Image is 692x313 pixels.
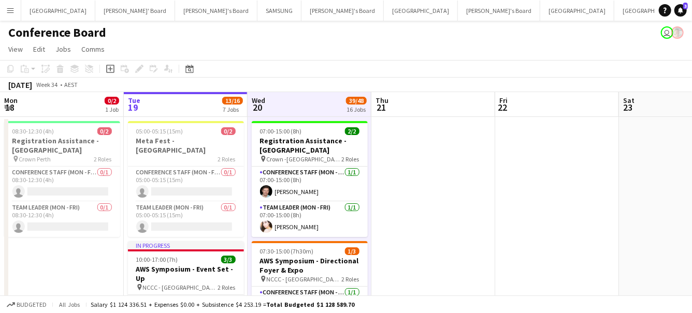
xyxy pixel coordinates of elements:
h3: Registration Assistance - [GEOGRAPHIC_DATA] [4,136,120,155]
a: View [4,42,27,56]
span: 19 [126,101,140,113]
span: Crown -[GEOGRAPHIC_DATA] [267,155,342,163]
span: 0/2 [221,127,236,135]
span: Tue [128,96,140,105]
button: [PERSON_NAME]' Board [95,1,175,21]
app-job-card: 07:00-15:00 (8h)2/2Registration Assistance - [GEOGRAPHIC_DATA] Crown -[GEOGRAPHIC_DATA]2 RolesCon... [252,121,368,237]
span: Sat [623,96,635,105]
app-job-card: 08:30-12:30 (4h)0/2Registration Assistance - [GEOGRAPHIC_DATA] Crown Perth2 RolesConference Staff... [4,121,120,237]
span: 2 Roles [94,155,112,163]
div: 16 Jobs [347,106,366,113]
app-user-avatar: Kristelle Bristow [661,26,673,39]
button: [PERSON_NAME]'s Board [175,1,257,21]
span: 2 Roles [342,275,359,283]
span: 08:30-12:30 (4h) [12,127,54,135]
span: Jobs [55,44,71,54]
button: [PERSON_NAME]'s Board [301,1,384,21]
span: 07:30-15:00 (7h30m) [260,247,314,255]
span: 05:00-05:15 (15m) [136,127,183,135]
a: Comms [77,42,109,56]
span: 3 [683,3,688,9]
div: [DATE] [8,80,32,90]
div: 7 Jobs [223,106,242,113]
span: 07:00-15:00 (8h) [260,127,302,135]
button: [GEOGRAPHIC_DATA] [21,1,95,21]
app-card-role: Conference Staff (Mon - Fri)1/107:00-15:00 (8h)[PERSON_NAME] [252,167,368,202]
span: 21 [374,101,388,113]
span: All jobs [57,301,82,308]
button: Budgeted [5,299,48,310]
h3: Registration Assistance - [GEOGRAPHIC_DATA] [252,136,368,155]
span: 0/2 [105,97,119,105]
span: 2 Roles [218,155,236,163]
div: AEST [64,81,78,88]
span: Fri [499,96,508,105]
a: 3 [674,4,687,17]
span: Wed [252,96,265,105]
app-card-role: Team Leader (Mon - Fri)0/108:30-12:30 (4h) [4,202,120,237]
app-card-role: Conference Staff (Mon - Fri)0/108:30-12:30 (4h) [4,167,120,202]
span: 20 [250,101,265,113]
span: 22 [498,101,508,113]
span: 10:00-17:00 (7h) [136,256,178,263]
app-card-role: Conference Staff (Mon - Fri)0/105:00-05:15 (15m) [128,167,244,202]
div: 1 Job [105,106,119,113]
span: 2 Roles [218,284,236,291]
h3: Meta Fest - [GEOGRAPHIC_DATA] [128,136,244,155]
app-card-role: Team Leader (Mon - Fri)1/107:00-15:00 (8h)[PERSON_NAME] [252,202,368,237]
h3: AWS Symposium - Directional Foyer & Expo [252,256,368,275]
span: 23 [622,101,635,113]
h1: Conference Board [8,25,106,40]
span: Mon [4,96,18,105]
span: 39/48 [346,97,367,105]
span: 1/3 [345,247,359,255]
button: [GEOGRAPHIC_DATA] [540,1,614,21]
span: Edit [33,44,45,54]
span: View [8,44,23,54]
span: Total Budgeted $1 128 589.70 [266,301,354,308]
a: Jobs [51,42,75,56]
span: NCCC - [GEOGRAPHIC_DATA] [143,284,218,291]
app-job-card: 05:00-05:15 (15m)0/2Meta Fest - [GEOGRAPHIC_DATA]2 RolesConference Staff (Mon - Fri)0/105:00-05:1... [128,121,244,237]
a: Edit [29,42,49,56]
span: Comms [81,44,105,54]
span: Crown Perth [19,155,51,163]
app-card-role: Team Leader (Mon - Fri)0/105:00-05:15 (15m) [128,202,244,237]
span: 2/2 [345,127,359,135]
span: Budgeted [17,301,47,308]
span: 2 Roles [342,155,359,163]
div: In progress [128,241,244,249]
span: 13/16 [222,97,243,105]
button: [PERSON_NAME]'s Board [458,1,540,21]
span: 3/3 [221,256,236,263]
span: Thu [376,96,388,105]
h3: AWS Symposium - Event Set - Up [128,264,244,283]
span: 0/2 [97,127,112,135]
app-user-avatar: Victoria Hunt [671,26,684,39]
span: NCCC - [GEOGRAPHIC_DATA] [267,275,342,283]
span: Week 34 [34,81,60,88]
div: Salary $1 124 336.51 + Expenses $0.00 + Subsistence $4 253.19 = [91,301,354,308]
button: SAMSUNG [257,1,301,21]
button: [GEOGRAPHIC_DATA] [384,1,458,21]
span: 18 [3,101,18,113]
